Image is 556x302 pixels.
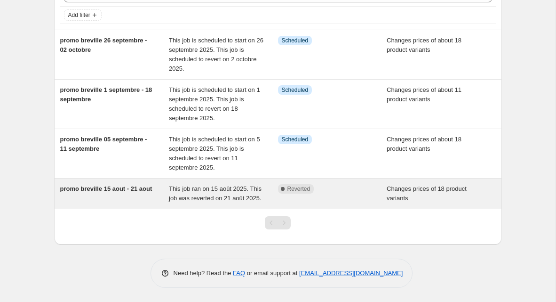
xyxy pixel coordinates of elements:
a: [EMAIL_ADDRESS][DOMAIN_NAME] [299,269,403,277]
span: Changes prices of about 11 product variants [387,86,461,103]
span: promo breville 26 septembre - 02 octobre [60,37,147,53]
span: Add filter [68,11,90,19]
span: Changes prices of 18 product variants [387,185,467,202]
span: Need help? Read the [174,269,233,277]
span: promo breville 1 septembre - 18 septembre [60,86,152,103]
span: This job is scheduled to start on 1 septembre 2025. This job is scheduled to revert on 18 septemb... [169,86,260,122]
span: promo breville 15 aout - 21 aout [60,185,152,192]
span: promo breville 05 septembre - 11 septembre [60,136,147,152]
span: This job is scheduled to start on 26 septembre 2025. This job is scheduled to revert on 2 octobre... [169,37,263,72]
span: This job ran on 15 août 2025. This job was reverted on 21 août 2025. [169,185,262,202]
span: Scheduled [282,136,309,143]
span: Scheduled [282,37,309,44]
button: Add filter [64,9,102,21]
nav: Pagination [265,216,291,229]
span: Reverted [287,185,310,193]
span: Changes prices of about 18 product variants [387,37,461,53]
span: This job is scheduled to start on 5 septembre 2025. This job is scheduled to revert on 11 septemb... [169,136,260,171]
span: Scheduled [282,86,309,94]
span: or email support at [245,269,299,277]
a: FAQ [233,269,245,277]
span: Changes prices of about 18 product variants [387,136,461,152]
